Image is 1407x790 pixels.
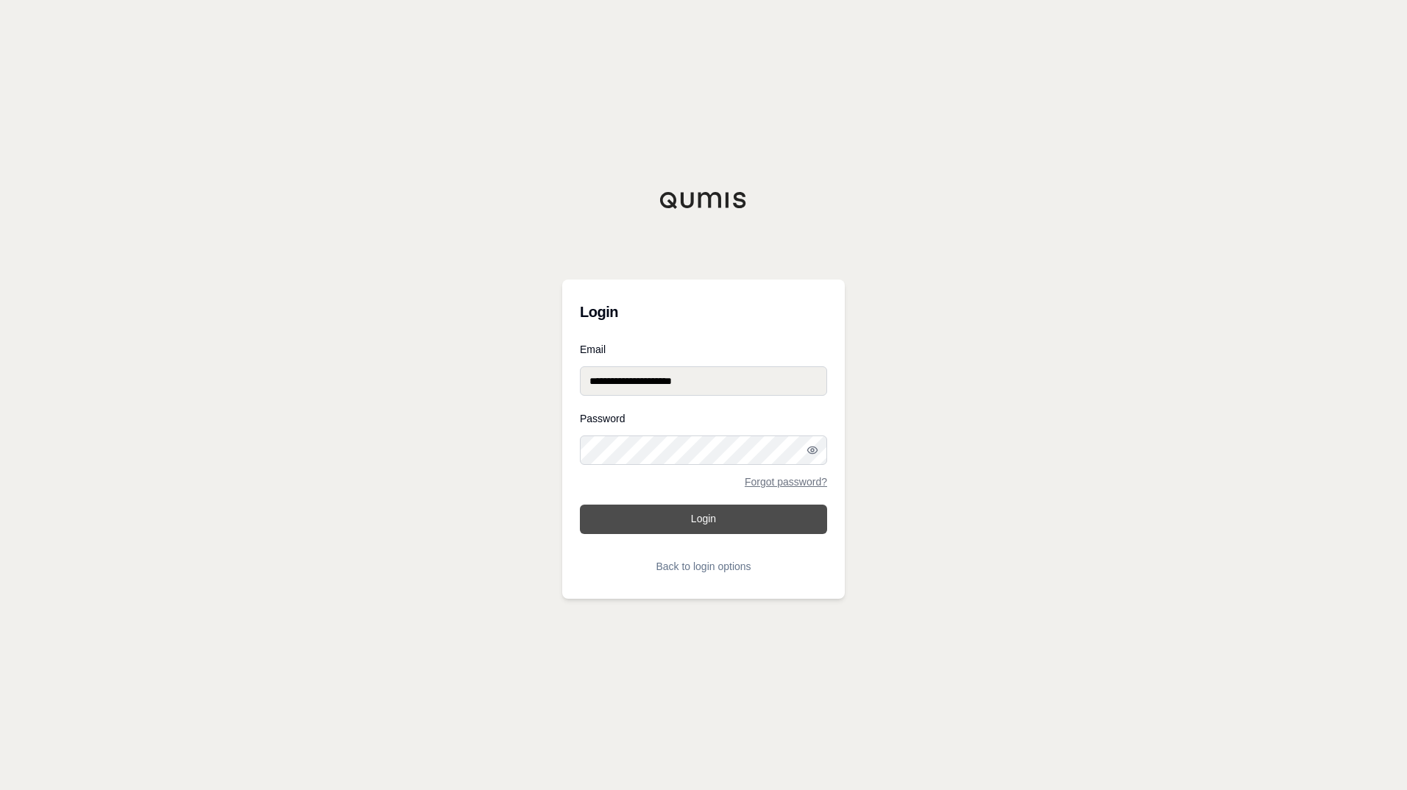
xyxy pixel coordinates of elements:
h3: Login [580,297,827,327]
button: Back to login options [580,552,827,581]
label: Email [580,344,827,355]
a: Forgot password? [745,477,827,487]
button: Login [580,505,827,534]
label: Password [580,413,827,424]
img: Qumis [659,191,748,209]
